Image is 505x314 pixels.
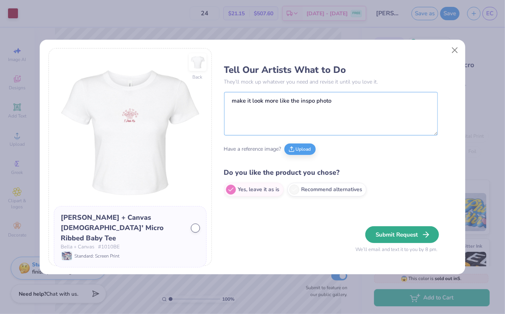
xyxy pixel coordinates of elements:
[98,243,120,251] span: # 1010BE
[62,252,72,260] img: Standard: Screen Print
[224,167,438,178] h4: Do you like the product you chose?
[224,145,281,153] span: Have a reference image?
[224,64,438,76] h3: Tell Our Artists What to Do
[75,253,120,259] span: Standard: Screen Print
[224,183,284,196] label: Yes, leave it as is
[224,78,438,86] p: They’ll mock up whatever you need and revise it until you love it.
[284,143,316,155] button: Upload
[287,183,366,196] label: Recommend alternatives
[193,74,203,81] div: Back
[448,43,462,57] button: Close
[365,226,439,243] button: Submit Request
[61,243,95,251] span: Bella + Canvas
[356,246,438,254] span: We’ll email and text it to you by 8 pm.
[224,92,438,135] textarea: make it look more like the inspo photo
[54,53,207,206] img: Front
[61,213,186,243] div: [PERSON_NAME] + Canvas [DEMOGRAPHIC_DATA]' Micro Ribbed Baby Tee
[190,55,205,70] img: Back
